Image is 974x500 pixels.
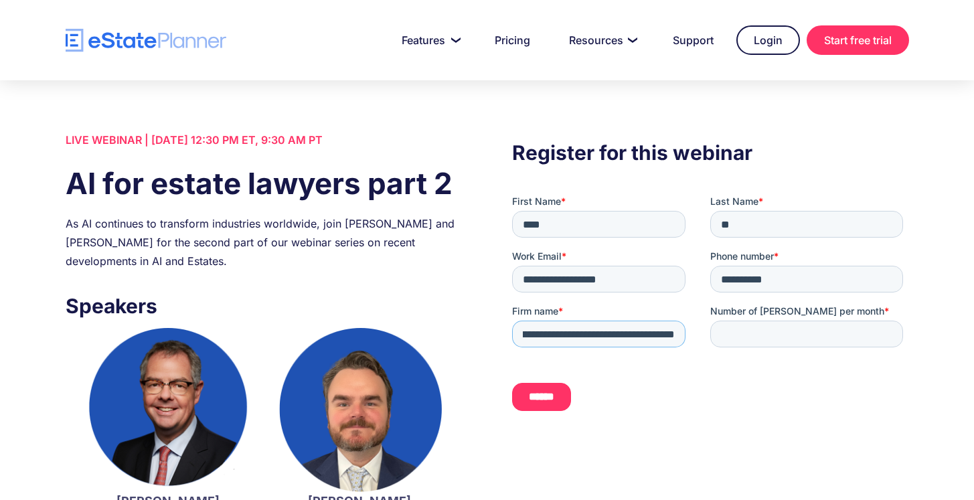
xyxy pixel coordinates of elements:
h1: AI for estate lawyers part 2 [66,163,462,204]
a: Resources [553,27,650,54]
a: home [66,29,226,52]
a: Pricing [479,27,546,54]
h3: Speakers [66,290,462,321]
a: Start free trial [807,25,909,55]
h3: Register for this webinar [512,137,908,168]
div: LIVE WEBINAR | [DATE] 12:30 PM ET, 9:30 AM PT [66,131,462,149]
div: As AI continues to transform industries worldwide, join [PERSON_NAME] and [PERSON_NAME] for the s... [66,214,462,270]
a: Support [657,27,730,54]
iframe: Form 0 [512,195,908,422]
a: Features [386,27,472,54]
a: Login [736,25,800,55]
